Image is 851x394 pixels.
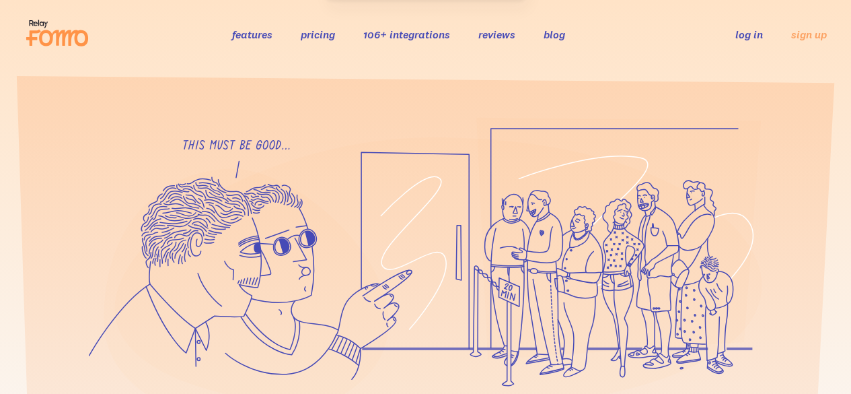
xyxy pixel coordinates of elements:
[363,28,450,41] a: 106+ integrations
[735,28,763,41] a: log in
[544,28,565,41] a: blog
[232,28,272,41] a: features
[791,28,827,42] a: sign up
[301,28,335,41] a: pricing
[478,28,515,41] a: reviews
